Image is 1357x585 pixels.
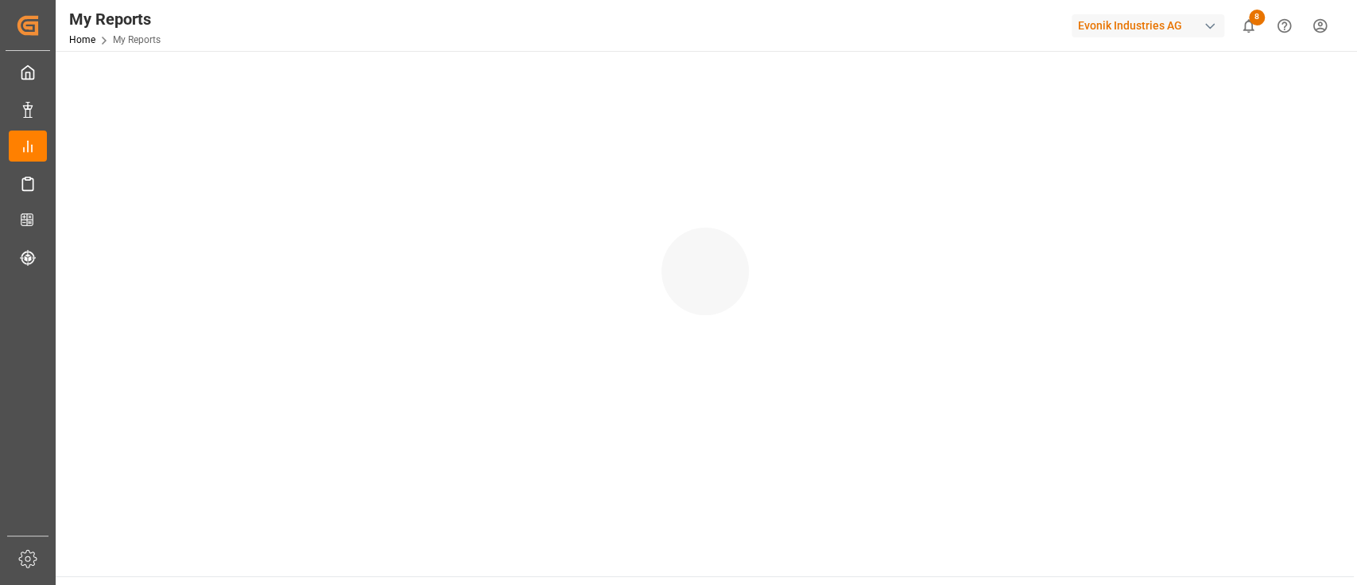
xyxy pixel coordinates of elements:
[69,7,161,31] div: My Reports
[1266,8,1302,44] button: Help Center
[1072,14,1224,37] div: Evonik Industries AG
[1231,8,1266,44] button: show 8 new notifications
[69,34,95,45] a: Home
[1072,10,1231,41] button: Evonik Industries AG
[1249,10,1265,25] span: 8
